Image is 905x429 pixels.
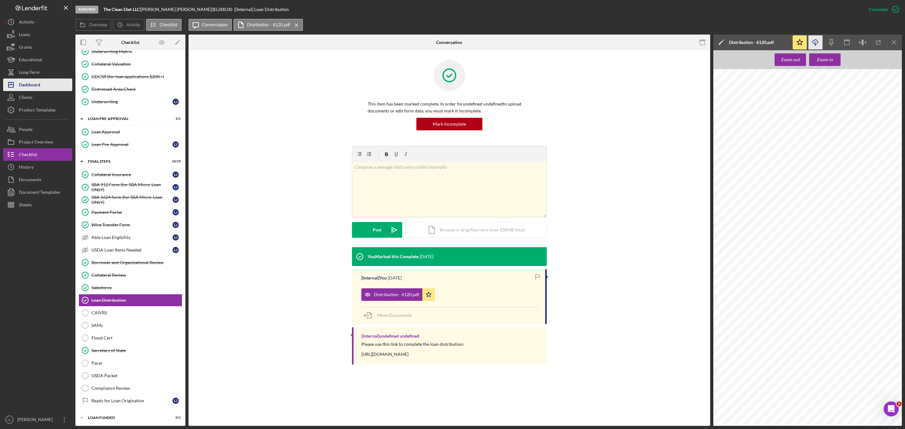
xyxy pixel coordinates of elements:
a: History [3,161,72,173]
span:  [820,153,822,157]
a: Underwriting Matrix [79,45,182,58]
span: State [730,277,737,280]
span: [EMAIL_ADDRESS][DOMAIN_NAME] [810,141,866,144]
div: L J [173,141,179,148]
span: Counselor [730,136,747,139]
a: UnderwritingLJ [79,95,182,108]
span:  [860,165,861,168]
button: Checklist [3,148,72,161]
div: Distribution - 6120.pdf [374,292,419,297]
div: L J [173,398,179,404]
div: SAMs [91,323,182,328]
button: Product Templates [3,104,72,116]
div: Collateral Valuation [91,62,182,67]
a: Able Loan EligibilityLJ [79,231,182,244]
div: Flood Cert [91,335,182,340]
div: Loan Distribution [91,298,182,303]
span: [DATE] Box - Upcoming [731,121,766,124]
span: If a loan will be paid off it [838,410,877,414]
span: Zip Code [730,288,742,291]
time: 2025-08-07 18:34 [388,275,402,280]
div: CAIVRS [91,310,182,315]
a: Secretary of State [79,344,182,357]
text: NL [8,418,12,421]
span: Culinary/ Food Service [731,348,765,351]
span: [US_STATE] [731,179,750,183]
a: Grants [3,41,72,53]
div: USDA Packet [91,373,182,378]
span: Which upcoming box are you submitting for? [730,116,801,119]
div: L J [173,209,179,215]
span: submitting. If you need to save your progress and continue at a later time, simply hit save at th... [730,105,884,108]
span: the page. You can put in your email to receive an edit link. [730,108,815,112]
div: 2 / 2 [169,117,181,121]
a: CAIVRS [79,307,182,319]
div: Checklist [121,40,140,45]
div: Distribution - 6120.pdf [729,40,774,45]
div: SBA 912 Form (for SBA Micro-Loan ONLY) [91,182,173,192]
div: 10 / 19 [169,160,181,163]
a: SAMs [79,319,182,332]
div: Distressed Area Check [91,87,182,92]
button: Conversation [189,19,232,31]
span: City [730,265,735,268]
span: [PERSON_NAME] [731,141,759,144]
div: Zoom in [817,53,833,66]
span: Compliance will add funds [839,370,880,373]
a: Documents [3,173,72,186]
div: Underwriting Matrix [91,49,182,54]
div: [Internal] undefined undefined [361,334,419,339]
a: GDCSR (for loan applications $20K+) [79,70,182,83]
button: Dashboard [3,79,72,91]
div: Wire Transfer Form [91,222,173,227]
button: Loans [3,28,72,41]
button: Activity [113,19,144,31]
div: Secretary of State [91,348,182,353]
div: Salesforce [91,285,182,290]
span: Distribution [730,93,764,99]
span: Who should the check be made out to? [743,382,801,385]
span: [PERSON_NAME] [819,211,846,214]
div: Project Overview [19,136,53,150]
div: $5,000.00 [213,7,234,12]
span: Reserve Account = [730,402,760,405]
button: Clients [3,91,72,104]
span: 1 [897,401,902,406]
button: Move Documents [361,307,418,323]
a: Collateral Review [79,269,182,281]
div: You Marked this Complete [368,254,419,259]
div: L J [173,184,179,190]
div: Loans [19,28,30,42]
div: Zoom out [781,53,800,66]
span: Payee = [730,382,743,385]
span: Nature of Business [730,343,760,346]
button: Project Overview [3,136,72,148]
span: SUBMITTING FOR ONE OF THE NEXT TWO BOXES. [730,130,811,133]
a: Compliance Review [79,382,182,394]
a: Salesforce [79,281,182,294]
div: Complete [869,3,888,16]
button: Mark Incomplete [416,118,482,130]
span: Disbursement = [730,422,755,426]
button: Complete [863,3,902,16]
span:  [849,165,850,168]
span: No [825,153,829,157]
iframe: Intercom live chat [884,401,899,416]
div: L J [173,247,179,253]
b: The Clean Diet LLC [103,7,140,12]
span: State [730,175,738,178]
span: Existing Borrower [809,149,837,153]
a: Loan Pre-ApprovalLJ [79,138,182,151]
button: Overview [75,19,111,31]
div: Mark Incomplete [433,118,466,130]
a: Borrower and Organizational Review [79,256,182,269]
div: Loan Approval [91,129,182,134]
span: Last [818,215,823,218]
span: Payoff Amount = [730,410,756,414]
a: Educational [3,53,72,66]
span: Florrisant [731,260,745,264]
div: Please use this link to complete the loan distribution: [URL][DOMAIN_NAME] [361,342,464,357]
